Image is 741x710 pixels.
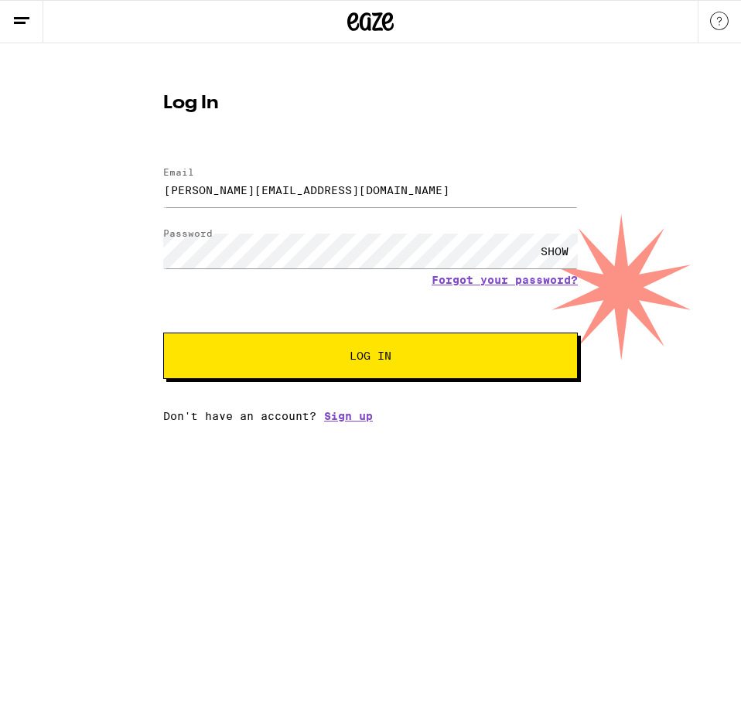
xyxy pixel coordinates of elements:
[432,274,578,286] a: Forgot your password?
[163,167,194,177] label: Email
[163,172,578,207] input: Email
[531,234,578,268] div: SHOW
[350,350,391,361] span: Log In
[9,11,111,23] span: Hi. Need any help?
[324,410,373,422] a: Sign up
[163,333,578,379] button: Log In
[163,228,213,238] label: Password
[163,94,578,113] h1: Log In
[163,410,578,422] div: Don't have an account?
